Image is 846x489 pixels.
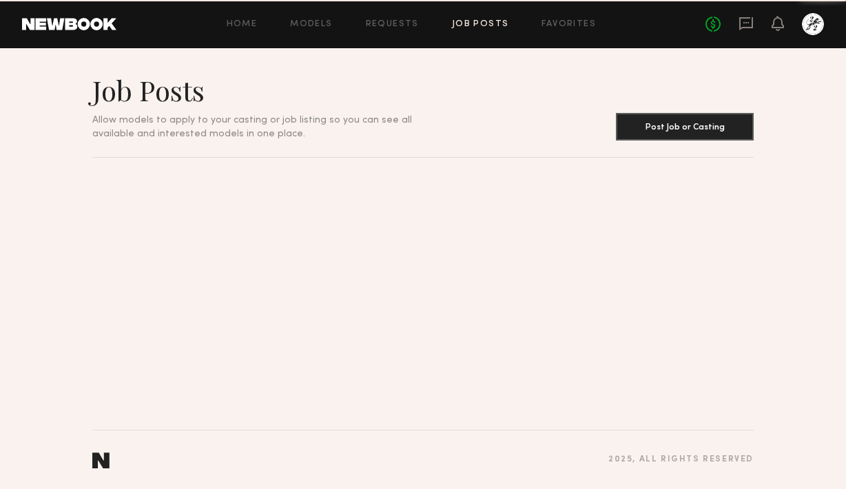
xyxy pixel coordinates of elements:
a: Models [290,20,332,29]
a: Requests [366,20,419,29]
button: Post Job or Casting [616,113,754,141]
a: Job Posts [452,20,509,29]
span: Allow models to apply to your casting or job listing so you can see all available and interested ... [92,116,412,138]
a: Home [227,20,258,29]
a: Favorites [541,20,596,29]
h1: Job Posts [92,73,445,107]
div: 2025 , all rights reserved [608,455,754,464]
